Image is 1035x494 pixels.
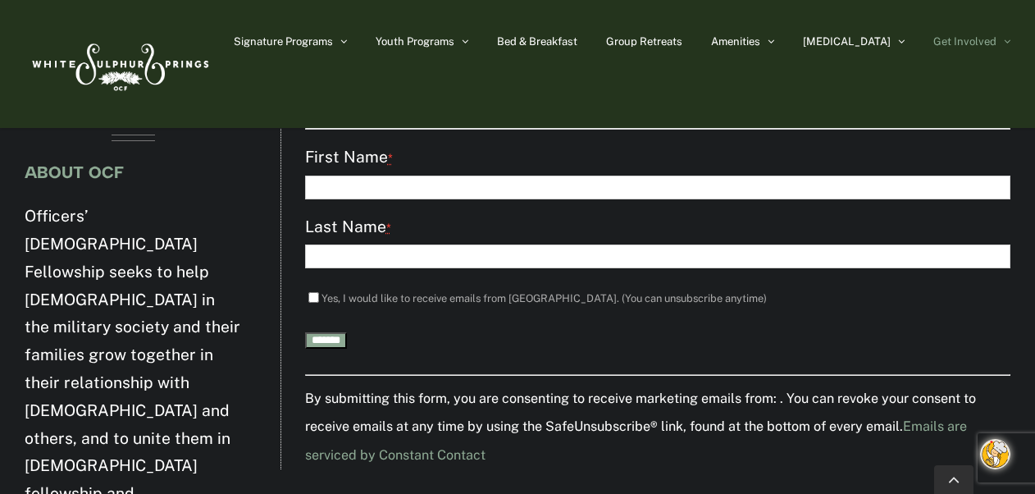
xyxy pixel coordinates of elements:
span: Youth Programs [376,36,454,47]
small: By submitting this form, you are consenting to receive marketing emails from: . You can revoke yo... [305,391,976,464]
label: First Name [305,144,1010,172]
abbr: required [386,221,391,235]
span: [MEDICAL_DATA] [803,36,891,47]
h4: ABOUT OCF [25,163,242,181]
img: White Sulphur Springs Logo [25,25,213,103]
span: Bed & Breakfast [497,36,577,47]
label: Yes, I would like to receive emails from [GEOGRAPHIC_DATA]. (You can unsubscribe anytime) [321,292,767,304]
abbr: required [388,151,393,165]
span: Get Involved [933,36,996,47]
span: Group Retreats [606,36,682,47]
label: Last Name [305,213,1010,242]
span: Signature Programs [234,36,333,47]
span: Amenities [711,36,760,47]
